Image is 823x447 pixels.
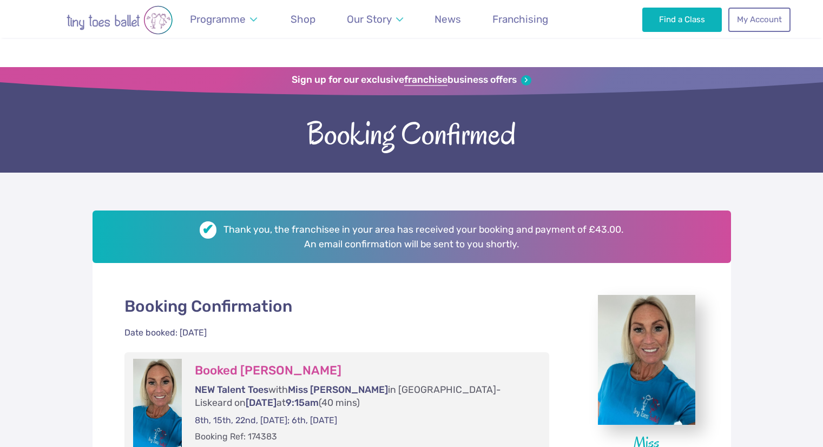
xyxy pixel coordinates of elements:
[286,397,319,408] span: 9:15am
[195,383,528,410] p: with in [GEOGRAPHIC_DATA]-Liskeard on at (40 mins)
[492,13,548,25] span: Franchising
[195,431,528,443] p: Booking Ref: 174383
[430,6,466,32] a: News
[434,13,461,25] span: News
[33,5,206,35] img: tiny toes ballet
[288,384,388,395] span: Miss [PERSON_NAME]
[642,8,722,31] a: Find a Class
[124,295,550,317] p: Booking Confirmation
[598,295,695,425] img: img-20221207-wa0009.jpg
[246,397,276,408] span: [DATE]
[347,13,392,25] span: Our Story
[195,415,528,426] p: 8th, 15th, 22nd, [DATE]; 6th, [DATE]
[286,6,321,32] a: Shop
[488,6,554,32] a: Franchising
[728,8,790,31] a: My Account
[195,363,528,378] h3: Booked [PERSON_NAME]
[404,74,447,86] strong: franchise
[291,13,315,25] span: Shop
[341,6,408,32] a: Our Story
[195,384,268,395] span: NEW Talent Toes
[292,74,531,86] a: Sign up for our exclusivefranchisebusiness offers
[124,327,207,339] div: Date booked: [DATE]
[93,211,731,263] h2: Thank you, the franchisee in your area has received your booking and payment of £43.00. An email ...
[185,6,262,32] a: Programme
[190,13,246,25] span: Programme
